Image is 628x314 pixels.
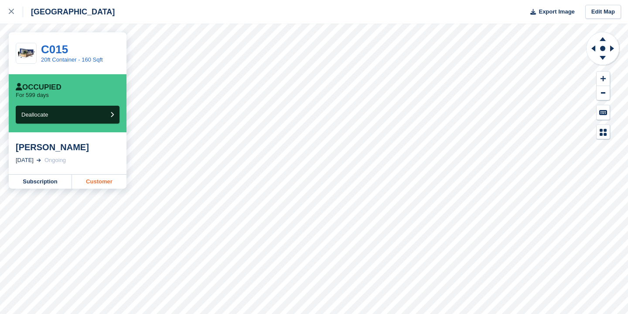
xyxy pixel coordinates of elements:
button: Keyboard Shortcuts [597,105,610,120]
a: Customer [72,175,126,189]
p: For 599 days [16,92,49,99]
button: Map Legend [597,125,610,139]
button: Zoom Out [597,86,610,100]
img: arrow-right-light-icn-cde0832a797a2874e46488d9cf13f60e5c3a73dbe684e267c42b8395dfbc2abf.svg [37,159,41,162]
a: C015 [41,43,68,56]
span: Deallocate [21,111,48,118]
button: Deallocate [16,106,119,124]
a: 20ft Container - 160 Sqft [41,56,103,63]
div: [PERSON_NAME] [16,142,119,152]
button: Zoom In [597,72,610,86]
div: [GEOGRAPHIC_DATA] [23,7,115,17]
div: Ongoing [44,156,66,165]
img: 20-ft-container%20(1).jpg [16,46,36,61]
a: Subscription [9,175,72,189]
button: Export Image [525,5,575,19]
div: Occupied [16,83,61,92]
div: [DATE] [16,156,34,165]
a: Edit Map [585,5,621,19]
span: Export Image [539,7,574,16]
